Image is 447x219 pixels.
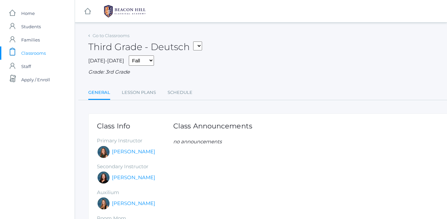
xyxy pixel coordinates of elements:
[97,138,173,144] h5: Primary Instructor
[21,7,35,20] span: Home
[21,73,50,86] span: Apply / Enroll
[93,33,129,38] a: Go to Classrooms
[21,46,46,60] span: Classrooms
[97,145,110,159] div: Andrea Deutsch
[97,171,110,184] div: Katie Watters
[88,86,110,100] a: General
[122,86,156,99] a: Lesson Plans
[97,190,173,195] h5: Auxilium
[88,42,202,52] h2: Third Grade - Deutsch
[112,200,155,207] a: [PERSON_NAME]
[21,60,31,73] span: Staff
[97,197,110,210] div: Juliana Fowler
[97,122,173,130] h1: Class Info
[112,148,155,156] a: [PERSON_NAME]
[88,57,124,64] span: [DATE]-[DATE]
[112,174,155,182] a: [PERSON_NAME]
[97,164,173,170] h5: Secondary Instructor
[168,86,192,99] a: Schedule
[173,122,252,130] h1: Class Announcements
[100,3,150,20] img: BHCALogos-05-308ed15e86a5a0abce9b8dd61676a3503ac9727e845dece92d48e8588c001991.png
[173,138,222,145] em: no announcements
[21,33,40,46] span: Families
[21,20,41,33] span: Students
